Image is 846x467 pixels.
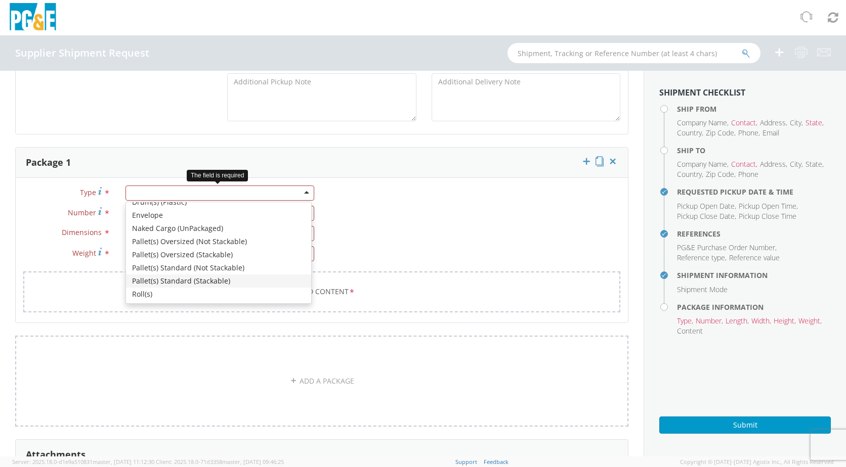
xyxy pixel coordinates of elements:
[696,316,723,326] li: ,
[790,118,801,127] span: City
[677,159,727,169] span: Company Name
[677,326,703,336] span: Content
[677,243,777,253] li: ,
[72,248,96,258] span: Weight
[806,118,824,128] li: ,
[806,118,822,127] span: State
[790,159,803,169] li: ,
[12,458,154,465] span: Server: 2025.18.0-d1e9a510831
[62,227,102,237] span: Dimensions
[706,128,734,137] span: Zip Code
[126,248,311,261] div: Pallet(s) Oversized (Stackable)
[677,243,775,252] span: PG&E Purchase Order Number
[798,316,820,325] span: Weight
[23,271,620,312] a: Add Content
[706,169,734,179] span: Zip Code
[806,159,824,169] li: ,
[790,159,801,169] span: City
[677,169,703,179] li: ,
[677,211,736,221] li: ,
[659,87,745,98] strong: Shipment Checklist
[739,211,796,221] span: Pickup Close Time
[739,201,798,211] li: ,
[659,416,831,434] button: Submit
[677,147,831,154] h4: Ship To
[677,128,702,137] span: Country
[677,303,831,311] h4: Package Information
[706,169,736,179] li: ,
[507,43,760,63] input: Shipment, Tracking or Reference Number (at least 4 chars)
[126,222,311,235] div: Naked Cargo (UnPackaged)
[222,458,284,465] span: master, [DATE] 09:46:25
[126,288,311,301] div: Roll(s)
[677,230,831,238] h4: References
[484,458,509,465] a: Feedback
[677,316,692,325] span: Type
[731,118,756,127] span: Contact
[731,159,756,169] span: Contact
[126,274,311,288] div: Pallet(s) Standard (Stackable)
[726,316,749,326] li: ,
[455,458,477,465] a: Support
[806,159,822,169] span: State
[68,208,96,217] span: Number
[774,316,794,325] span: Height
[729,253,780,262] span: Reference value
[677,118,729,128] li: ,
[126,209,311,222] div: Envelope
[760,118,787,128] li: ,
[798,316,822,326] li: ,
[760,159,786,169] span: Address
[93,458,154,465] span: master, [DATE] 11:12:30
[677,188,831,196] h4: Requested Pickup Date & Time
[751,316,770,325] span: Width
[677,201,736,211] li: ,
[763,128,779,137] span: Email
[126,196,311,209] div: Drum(s) (Plastic)
[677,271,831,279] h4: Shipment Information
[677,211,735,221] span: Pickup Close Date
[126,301,311,314] div: Your Packaging
[126,235,311,248] div: Pallet(s) Oversized (Not Stackable)
[760,118,786,127] span: Address
[696,316,722,325] span: Number
[677,118,727,127] span: Company Name
[677,285,728,294] span: Shipment Mode
[706,128,736,138] li: ,
[677,201,735,211] span: Pickup Open Date
[126,261,311,274] div: Pallet(s) Standard (Not Stackable)
[760,159,787,169] li: ,
[677,105,831,113] h4: Ship From
[677,128,703,138] li: ,
[739,201,796,211] span: Pickup Open Time
[80,188,96,197] span: Type
[26,158,71,168] h3: Package 1
[774,316,796,326] li: ,
[738,169,758,179] span: Phone
[26,450,86,460] h3: Attachments
[8,3,58,33] img: pge-logo-06675f144f4cfa6a6814.png
[731,159,757,169] li: ,
[738,128,758,137] span: Phone
[15,48,149,59] h4: Supplier Shipment Request
[790,118,803,128] li: ,
[677,169,702,179] span: Country
[751,316,771,326] li: ,
[677,253,725,262] span: Reference type
[156,458,284,465] span: Client: 2025.18.0-71d3358
[677,316,693,326] li: ,
[677,159,729,169] li: ,
[738,128,760,138] li: ,
[731,118,757,128] li: ,
[187,170,248,181] div: The field is required
[726,316,747,325] span: Length
[15,336,628,427] a: ADD A PACKAGE
[677,253,727,263] li: ,
[680,458,834,466] span: Copyright © [DATE]-[DATE] Agistix Inc., All Rights Reserved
